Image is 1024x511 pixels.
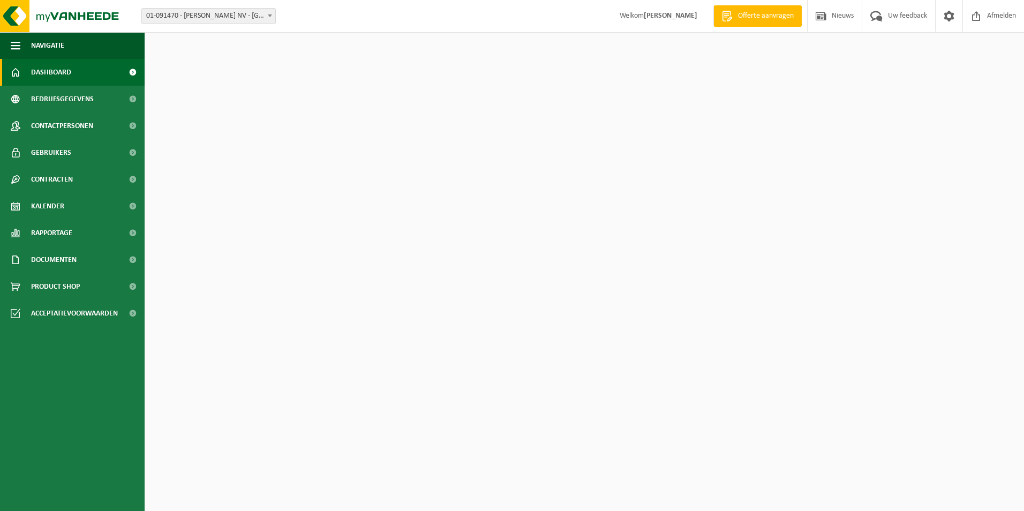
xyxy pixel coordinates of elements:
span: Bedrijfsgegevens [31,86,94,112]
span: Acceptatievoorwaarden [31,300,118,327]
strong: [PERSON_NAME] [644,12,697,20]
span: Contactpersonen [31,112,93,139]
span: Kalender [31,193,64,220]
span: 01-091470 - MYLLE H. NV - BELLEGEM [141,8,276,24]
span: Contracten [31,166,73,193]
span: Rapportage [31,220,72,246]
span: Navigatie [31,32,64,59]
span: Product Shop [31,273,80,300]
span: 01-091470 - MYLLE H. NV - BELLEGEM [142,9,275,24]
span: Gebruikers [31,139,71,166]
a: Offerte aanvragen [713,5,802,27]
span: Documenten [31,246,77,273]
span: Offerte aanvragen [735,11,796,21]
span: Dashboard [31,59,71,86]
